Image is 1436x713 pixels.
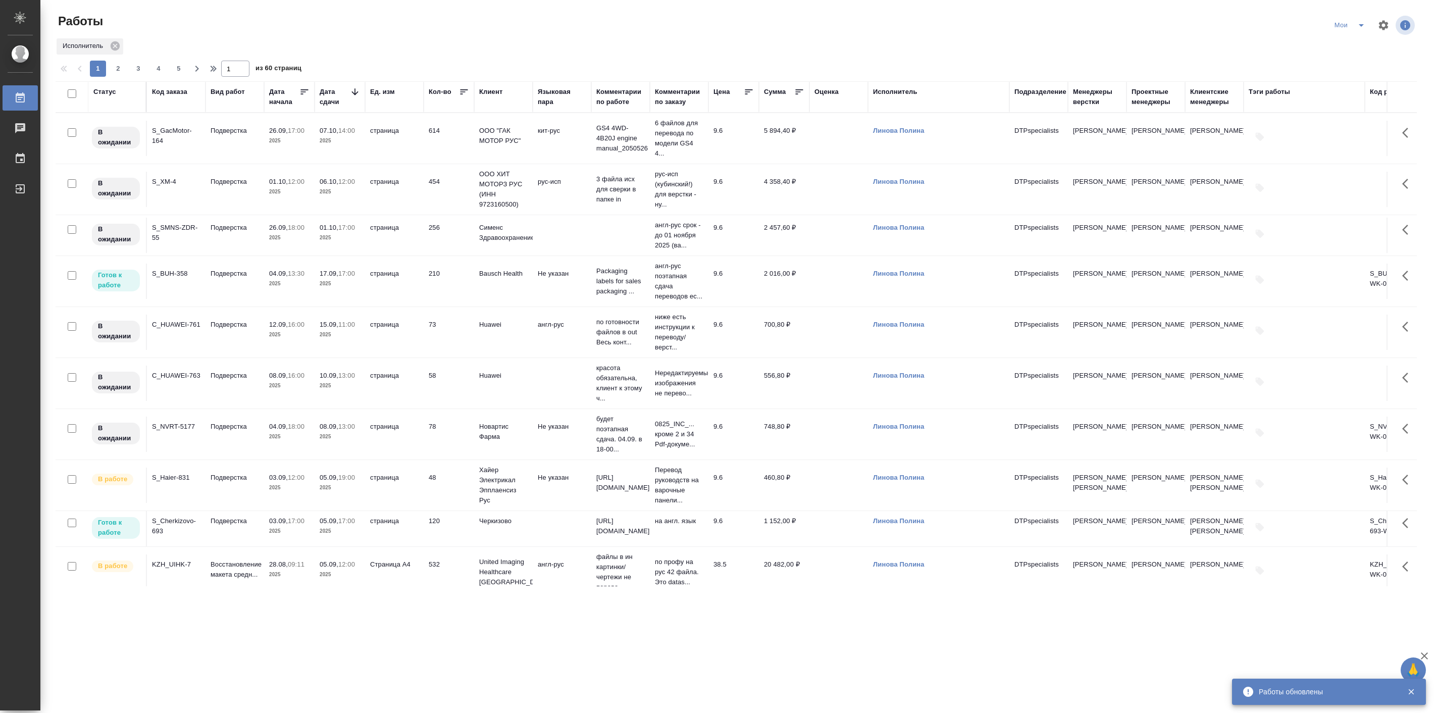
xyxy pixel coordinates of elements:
p: 08.09, [320,423,338,430]
div: Исполнитель назначен, приступать к работе пока рано [91,177,141,200]
p: 04.09, [269,423,288,430]
span: Посмотреть информацию [1396,16,1417,35]
p: 14:00 [338,127,355,134]
td: страница [365,218,424,253]
p: [URL][DOMAIN_NAME].. [596,473,645,493]
p: 08.09, [269,372,288,379]
p: [PERSON_NAME] [1073,371,1121,381]
button: Закрыть [1401,687,1421,696]
p: [PERSON_NAME], [PERSON_NAME] [1073,473,1121,493]
p: 17:00 [288,517,304,525]
td: 4 358,40 ₽ [759,172,809,207]
td: KZH_UIHK-7-WK-015 [1365,554,1423,590]
p: Подверстка [211,516,259,526]
div: Работы обновлены [1259,687,1392,697]
td: 5 894,40 ₽ [759,121,809,156]
p: Подверстка [211,269,259,279]
button: 5 [171,61,187,77]
td: [PERSON_NAME] [1185,366,1244,401]
p: будет поэтапная сдача. 04.09. в 18-00... [596,414,645,454]
p: 04.09, [269,270,288,277]
button: Здесь прячутся важные кнопки [1396,218,1420,242]
div: Тэги работы [1249,87,1290,97]
p: 28.08, [269,561,288,568]
div: Подразделение [1014,87,1066,97]
button: Добавить тэги [1249,223,1271,245]
p: 2025 [269,432,310,442]
p: файлы в ин картинки/чертежи не перево... [596,552,645,592]
td: [PERSON_NAME] [1126,264,1185,299]
div: C_HUAWEI-763 [152,371,200,381]
td: 1 152,00 ₽ [759,511,809,546]
p: 12.09, [269,321,288,328]
td: [PERSON_NAME] [1126,315,1185,350]
div: Комментарии по заказу [655,87,703,107]
p: 2025 [269,526,310,536]
td: англ-рус [533,554,591,590]
p: красота обязательна, клиент к этому ч... [596,363,645,403]
td: 532 [424,554,474,590]
p: 2025 [320,279,360,289]
p: 12:00 [288,474,304,481]
p: 2025 [320,330,360,340]
td: DTPspecialists [1009,264,1068,299]
div: Проектные менеджеры [1132,87,1180,107]
button: Здесь прячутся важные кнопки [1396,417,1420,441]
button: 3 [130,61,146,77]
p: В ожидании [98,321,134,341]
p: Huawei [479,371,528,381]
p: В ожидании [98,423,134,443]
td: страница [365,121,424,156]
p: [URL][DOMAIN_NAME].. [596,516,645,536]
p: 2025 [269,136,310,146]
button: Добавить тэги [1249,559,1271,582]
p: В работе [98,561,127,571]
td: S_Cherkizovo-693-WK-008 [1365,511,1423,546]
td: [PERSON_NAME] [1126,218,1185,253]
p: 2025 [320,483,360,493]
p: 0825_INC_... кроме 2 и 34 Pdf-докуме... [655,419,703,449]
button: Добавить тэги [1249,422,1271,444]
div: Сумма [764,87,786,97]
p: 2025 [269,570,310,580]
td: [PERSON_NAME] [1185,417,1244,452]
td: страница [365,315,424,350]
p: 19:00 [338,474,355,481]
button: Здесь прячутся важные кнопки [1396,511,1420,535]
p: Готов к работе [98,270,134,290]
td: англ-рус [533,315,591,350]
td: 454 [424,172,474,207]
td: 2 457,60 ₽ [759,218,809,253]
button: Добавить тэги [1249,473,1271,495]
button: Здесь прячутся важные кнопки [1396,554,1420,579]
td: DTPspecialists [1009,366,1068,401]
button: 2 [110,61,126,77]
p: 16:00 [288,372,304,379]
p: 05.09, [320,474,338,481]
p: 03.09, [269,474,288,481]
td: 256 [424,218,474,253]
p: 2025 [269,187,310,197]
td: кит-рус [533,121,591,156]
p: [PERSON_NAME] [1073,320,1121,330]
td: страница [365,511,424,546]
p: 2025 [320,233,360,243]
span: 2 [110,64,126,74]
p: United Imaging Healthcare [GEOGRAPHIC_DATA] [479,557,528,587]
div: S_Cherkizovo-693 [152,516,200,536]
span: Настроить таблицу [1371,13,1396,37]
p: на англ. язык [655,516,703,526]
td: [PERSON_NAME] [1126,172,1185,207]
button: Добавить тэги [1249,269,1271,291]
td: 48 [424,468,474,503]
div: Исполнитель назначен, приступать к работе пока рано [91,422,141,445]
p: Packaging labels for sales packaging ... [596,266,645,296]
p: 13:00 [338,423,355,430]
a: Линова Полина [873,127,925,134]
p: 2025 [269,279,310,289]
div: KZH_UIHK-7 [152,559,200,570]
p: 01.10, [269,178,288,185]
p: В ожидании [98,178,134,198]
span: 🙏 [1405,659,1422,681]
p: 15.09, [320,321,338,328]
